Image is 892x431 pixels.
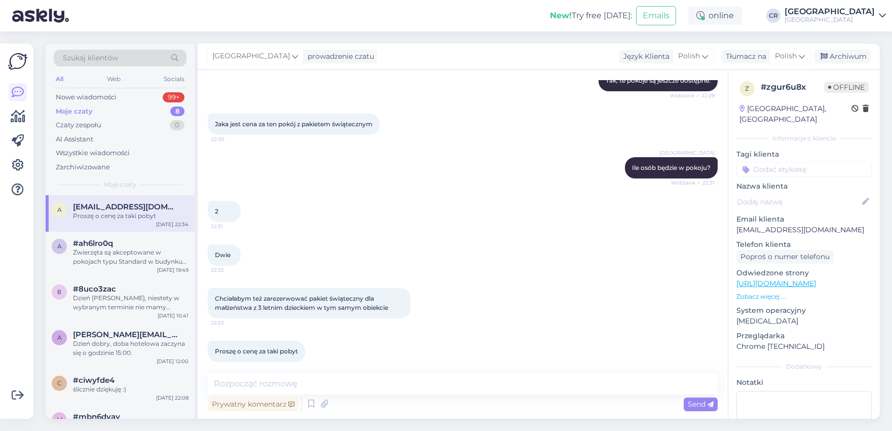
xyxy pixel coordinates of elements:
p: Nazwa klienta [736,181,872,192]
span: alicja.kudrycka@wp.pl [73,330,178,339]
p: Telefon klienta [736,239,872,250]
div: [DATE] 10:41 [158,312,189,319]
p: [MEDICAL_DATA] [736,316,872,327]
div: [GEOGRAPHIC_DATA] [785,16,875,24]
div: Dzień dobry, doba hotelowa zaczyna się o godzinie 15:00. [73,339,189,357]
span: z [745,85,749,92]
div: Prywatny komentarz [208,398,299,411]
img: Askly Logo [8,52,27,71]
div: Wszystkie wiadomości [56,148,130,158]
div: 0 [170,120,184,130]
span: Tak, te pokoje są jeszcze dostępne. [606,77,711,84]
div: [DATE] 12:00 [157,357,189,365]
span: c [57,379,62,387]
input: Dodać etykietę [736,162,872,177]
span: a [57,334,62,341]
div: Socials [162,73,187,86]
div: Czaty zespołu [56,120,101,130]
div: Archiwum [814,50,871,63]
span: 8 [57,288,61,296]
div: [GEOGRAPHIC_DATA], [GEOGRAPHIC_DATA] [739,103,851,125]
div: Dzień [PERSON_NAME], niestety w wybranym terminie nie mamy dostępnych apartamentów. Wolne apartam... [73,294,189,312]
span: Chciałabym też zarezerwować pakiet świąteczny dla małżeństwa z 3 letnim dzieckiem w tym samym obi... [215,295,388,311]
div: # zgur6u8x [761,81,824,93]
span: Dwie [215,251,231,259]
div: Poproś o numer telefonu [736,250,834,264]
span: #8uco3zac [73,284,116,294]
span: Widziane ✓ 22:29 [670,92,715,99]
span: #mbn6dvav [73,412,120,421]
span: #ciwyfde4 [73,376,115,385]
span: Proszę o cenę za taki pobyt [215,347,298,355]
div: Informacje o kliencie [736,134,872,143]
span: [GEOGRAPHIC_DATA] [212,51,290,62]
div: Język Klienta [619,51,670,62]
span: 22:30 [211,135,249,143]
p: [EMAIL_ADDRESS][DOMAIN_NAME] [736,225,872,235]
p: Przeglądarka [736,331,872,341]
div: Zwierzęta są akceptowane w pokojach typu Standard w budynku Wozownia. Natomiast w terminie 19-21.... [73,248,189,266]
div: Nowe wiadomości [56,92,117,102]
input: Dodaj nazwę [737,196,860,207]
span: Send [688,400,714,409]
span: #ah6lro0q [73,239,113,248]
span: m [57,416,62,423]
span: andraszak@o2.pl [73,202,178,211]
p: Notatki [736,377,872,388]
div: Dodatkowy [736,362,872,371]
div: ślicznie dziękuję :) [73,385,189,394]
div: Tłumacz na [722,51,766,62]
div: Proszę o cenę za taki pobyt [73,211,189,221]
div: CR [766,9,780,23]
div: 8 [170,106,184,117]
span: Ile osób będzie w pokoju? [632,164,711,171]
div: AI Assistant [56,134,93,145]
div: Zarchiwizowane [56,162,110,172]
p: System operacyjny [736,305,872,316]
div: [DATE] 22:08 [156,394,189,402]
span: 22:34 [211,363,249,370]
div: online [688,7,742,25]
a: [GEOGRAPHIC_DATA][GEOGRAPHIC_DATA] [785,8,886,24]
div: 99+ [163,92,184,102]
span: Szukaj klientów [63,53,118,63]
div: Web [105,73,123,86]
p: Zobacz więcej ... [736,292,872,301]
a: [URL][DOMAIN_NAME] [736,279,816,288]
span: 2 [215,207,218,215]
div: [GEOGRAPHIC_DATA] [785,8,875,16]
span: Jaka jest cena za ten pokój z pakietem świątecznym [215,120,373,128]
span: Polish [775,51,797,62]
span: Moje czaty [104,180,136,189]
b: New! [550,11,572,20]
p: Email klienta [736,214,872,225]
button: Emails [636,6,676,25]
p: Chrome [TECHNICAL_ID] [736,341,872,352]
span: a [57,206,62,213]
div: All [54,73,65,86]
div: [DATE] 19:49 [157,266,189,274]
span: 22:31 [211,223,249,230]
p: Tagi klienta [736,149,872,160]
div: prowadzenie czatu [304,51,374,62]
span: Widziane ✓ 22:31 [671,179,715,187]
span: Offline [824,82,869,93]
span: [GEOGRAPHIC_DATA] [659,149,715,157]
div: Moje czaty [56,106,93,117]
span: a [57,242,62,250]
span: 22:33 [211,319,249,327]
div: Try free [DATE]: [550,10,632,22]
div: [DATE] 22:34 [156,221,189,228]
span: Polish [678,51,700,62]
p: Odwiedzone strony [736,268,872,278]
span: 22:32 [211,266,249,274]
